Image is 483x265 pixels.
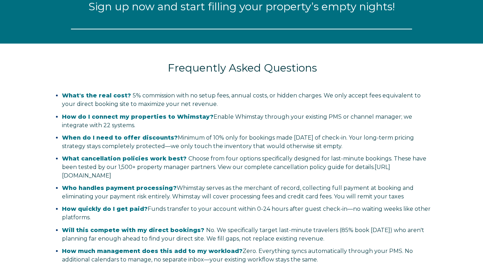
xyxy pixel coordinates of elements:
span: Minimum of 10% [178,134,224,141]
span: Zero. Everything syncs automatically through your PMS. No additional calendars to manage, no sepa... [62,248,413,263]
span: Enable Whimstay through your existing PMS or channel manager; we integrate with 22 systems. [62,113,412,129]
span: Funds transfer to your account within 0-24 hours after guest check-in—no waiting weeks like other... [62,205,431,221]
strong: How much management does this add to my workload? [62,248,243,254]
span: Whimstay serves as the merchant of record, collecting full payment at booking and eliminating you... [62,185,414,200]
strong: Who handles payment processing? [62,185,177,191]
span: What's the real cost? [62,92,131,99]
span: Frequently Asked Questions [168,61,317,74]
span: What cancellation policies work best? [62,155,187,162]
span: 5% commission with no setup fees, annual costs, or hidden charges. We only accept fees equivalent... [62,92,421,107]
strong: When do I need to offer discounts? [62,134,178,141]
span: Will this compete with my direct bookings? [62,227,204,233]
span: only for bookings made [DATE] of check-in. Your long-term pricing strategy stays completely prote... [62,134,414,150]
strong: How quickly do I get paid? [62,205,148,212]
span: No. We specifically target last-minute travelers (85% book [DATE]) who aren't planning far enough... [62,227,424,242]
span: Choose from four options specifically designed for last-minute bookings. These have been tested b... [62,155,426,179]
strong: How do I connect my properties to Whimstay? [62,113,214,120]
